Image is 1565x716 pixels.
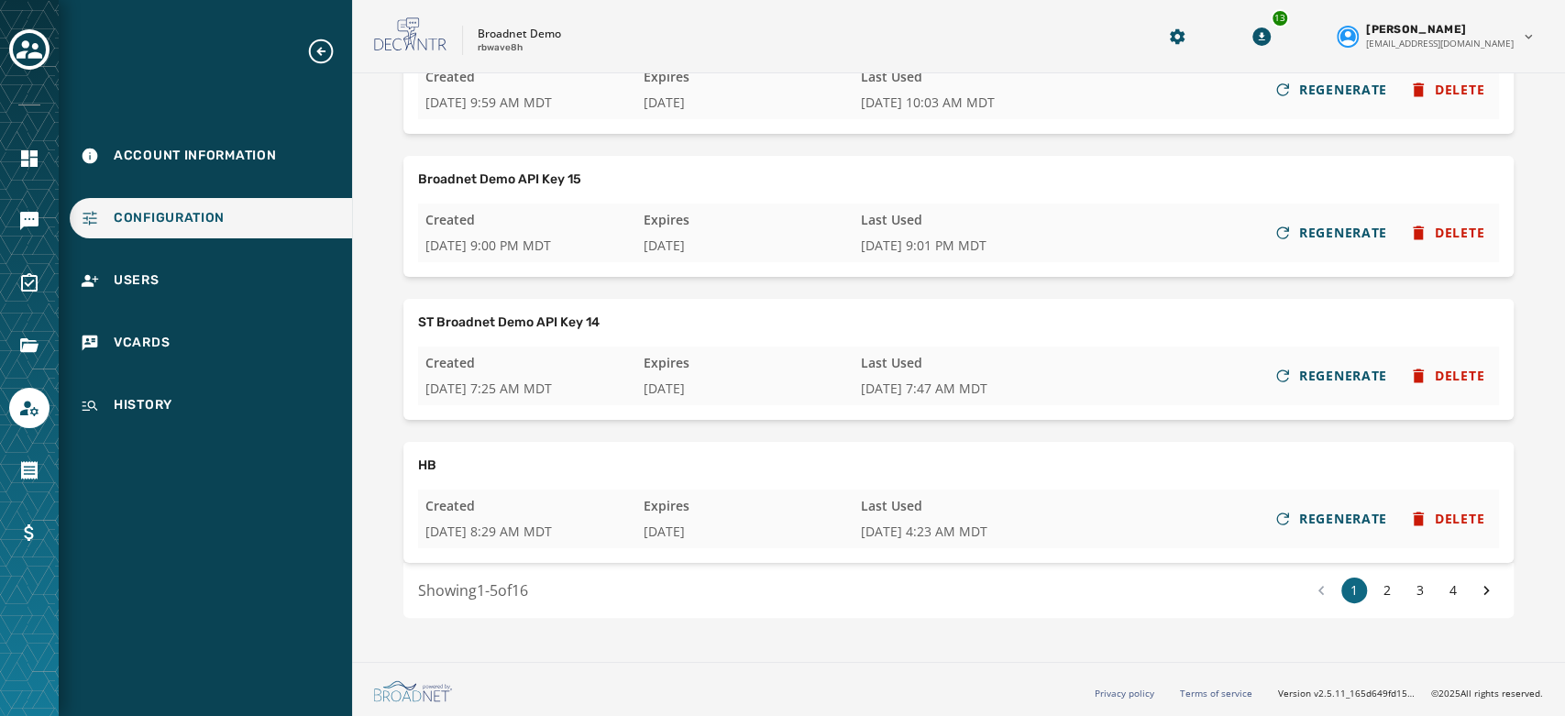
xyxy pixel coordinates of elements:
span: [DATE] 7:25 AM MDT [425,380,621,398]
span: Expires [643,497,838,515]
span: Configuration [114,209,225,227]
p: Broadnet Demo [478,27,561,41]
p: rbwave8h [478,41,523,55]
button: 2 [1374,578,1400,603]
a: Terms of service [1180,687,1252,699]
a: Privacy policy [1095,687,1154,699]
a: Navigate to vCards [70,323,352,363]
span: Last Used [861,354,1056,372]
span: vCards [114,334,170,352]
span: Last Used [861,211,1056,229]
button: User settings [1329,15,1543,58]
span: DELETE [1435,367,1484,385]
a: Navigate to Home [9,138,50,179]
a: Navigate to History [70,385,352,425]
span: Created [425,211,621,229]
span: [DATE] 10:03 AM MDT [861,94,1056,112]
div: 13 [1271,9,1289,28]
span: Last Used [861,68,1056,86]
span: [DATE] 7:47 AM MDT [861,380,1056,398]
span: Showing 1 - 5 of 16 [418,580,528,600]
span: REGENERATE [1299,224,1387,242]
span: REGENERATE [1299,510,1387,528]
span: v2.5.11_165d649fd1592c218755210ebffa1e5a55c3084e [1314,687,1416,700]
span: Expires [643,211,838,229]
span: [DATE] 8:29 AM MDT [425,523,621,541]
button: 3 [1407,578,1433,603]
h2: ST Broadnet Demo API Key 14 [418,314,1499,332]
a: Navigate to Account Information [70,136,352,176]
h2: HB [418,457,1499,475]
h2: Broadnet Demo API Key 15 [418,171,1499,189]
span: Created [425,68,621,86]
span: Version [1278,687,1416,700]
span: [DATE] 9:01 PM MDT [861,237,1056,255]
span: Created [425,497,621,515]
span: [DATE] [643,94,838,112]
span: Last Used [861,497,1056,515]
span: DELETE [1435,224,1484,242]
span: [DATE] [643,523,838,541]
span: Created [425,354,621,372]
a: Navigate to Billing [9,512,50,553]
span: History [114,396,172,414]
span: Account Information [114,147,276,165]
span: DELETE [1435,81,1484,99]
span: [DATE] 4:23 AM MDT [861,523,1056,541]
a: Navigate to Surveys [9,263,50,303]
span: © 2025 All rights reserved. [1431,687,1543,699]
button: 4 [1440,578,1466,603]
button: Expand sub nav menu [306,37,350,66]
span: Users [114,271,160,290]
button: 1 [1341,578,1367,603]
button: Manage global settings [1161,20,1194,53]
span: REGENERATE [1299,367,1387,385]
a: Navigate to Users [70,260,352,301]
span: Expires [643,354,838,372]
span: [DATE] 9:59 AM MDT [425,94,621,112]
span: DELETE [1435,510,1484,528]
span: REGENERATE [1299,81,1387,99]
span: [DATE] [643,380,838,398]
span: [DATE] 9:00 PM MDT [425,237,621,255]
a: Navigate to Account [9,388,50,428]
a: Navigate to Orders [9,450,50,490]
span: Expires [643,68,838,86]
a: Navigate to Configuration [70,198,352,238]
span: [DATE] [643,237,838,255]
a: Navigate to Messaging [9,201,50,241]
span: [PERSON_NAME] [1366,22,1466,37]
button: Toggle account select drawer [9,29,50,70]
a: Navigate to Files [9,325,50,366]
span: [EMAIL_ADDRESS][DOMAIN_NAME] [1366,37,1514,50]
button: Download Menu [1245,20,1278,53]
